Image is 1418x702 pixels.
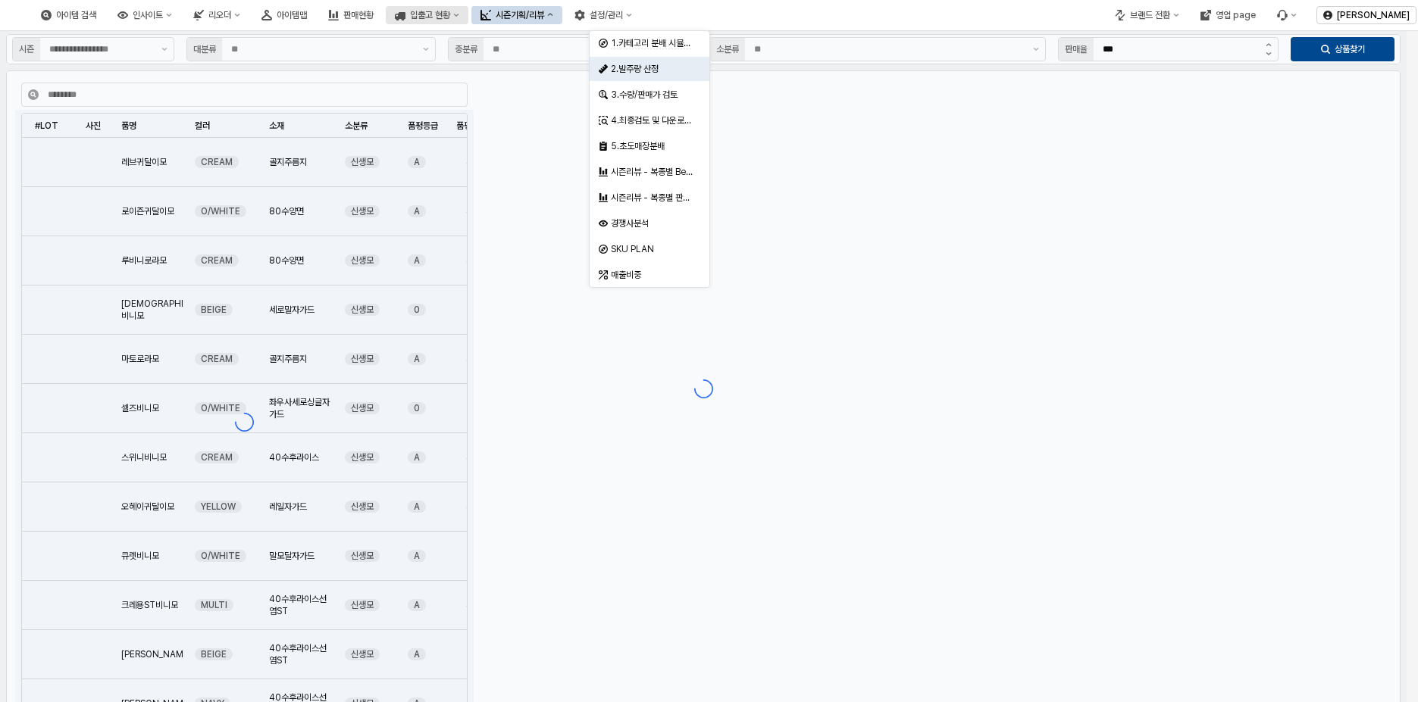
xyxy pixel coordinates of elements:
div: 시즌리뷰 - 복종별 판매율 비교 [611,192,693,204]
div: 설정/관리 [590,10,623,20]
button: 리오더 [184,6,249,24]
div: 인사이트 [133,10,163,20]
div: 매출비중 [611,269,691,281]
button: 영업 page [1191,6,1265,24]
div: 브랜드 전환 [1130,10,1170,20]
button: 판매현황 [319,6,383,24]
div: 3.수량/판매가 검토 [611,89,691,101]
button: [PERSON_NAME] [1316,6,1416,24]
button: 설정/관리 [565,6,641,24]
div: 아이템 검색 [56,10,96,20]
button: 입출고 현황 [386,6,468,24]
button: 인사이트 [108,6,181,24]
div: 2.발주량 산정 [611,63,691,75]
button: 브랜드 전환 [1106,6,1188,24]
div: 경쟁사분석 [611,217,691,229]
div: SKU PLAN [611,243,691,255]
div: Menu item 6 [1268,6,1306,24]
div: 시즌기획/리뷰 [496,10,544,20]
div: 아이템맵 [277,10,307,20]
button: 아이템 검색 [32,6,105,24]
div: 영업 page [1216,10,1256,20]
div: 시즌리뷰 - 복종별 Best & Worst [611,166,693,178]
div: 4.최종검토 및 다운로드 [611,114,691,126]
div: 판매현황 [343,10,374,20]
span: 1.카테고리 분배 시뮬레이션 [611,38,706,49]
div: Select an option [590,30,709,288]
div: 5.초도매장분배 [611,140,691,152]
div: 입출고 현황 [410,10,450,20]
button: 시즌기획/리뷰 [471,6,562,24]
div: 리오더 [208,10,231,20]
button: 아이템맵 [252,6,316,24]
p: [PERSON_NAME] [1337,9,1410,21]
